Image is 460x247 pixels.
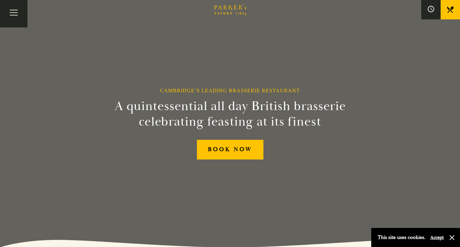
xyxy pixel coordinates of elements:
h1: Cambridge’s Leading Brasserie Restaurant [160,87,300,94]
button: Accept [430,234,444,241]
h2: A quintessential all day British brasserie celebrating feasting at its finest [83,98,377,129]
p: This site uses cookies. [378,233,425,242]
a: BOOK NOW [197,140,263,160]
button: Close and accept [449,234,455,241]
